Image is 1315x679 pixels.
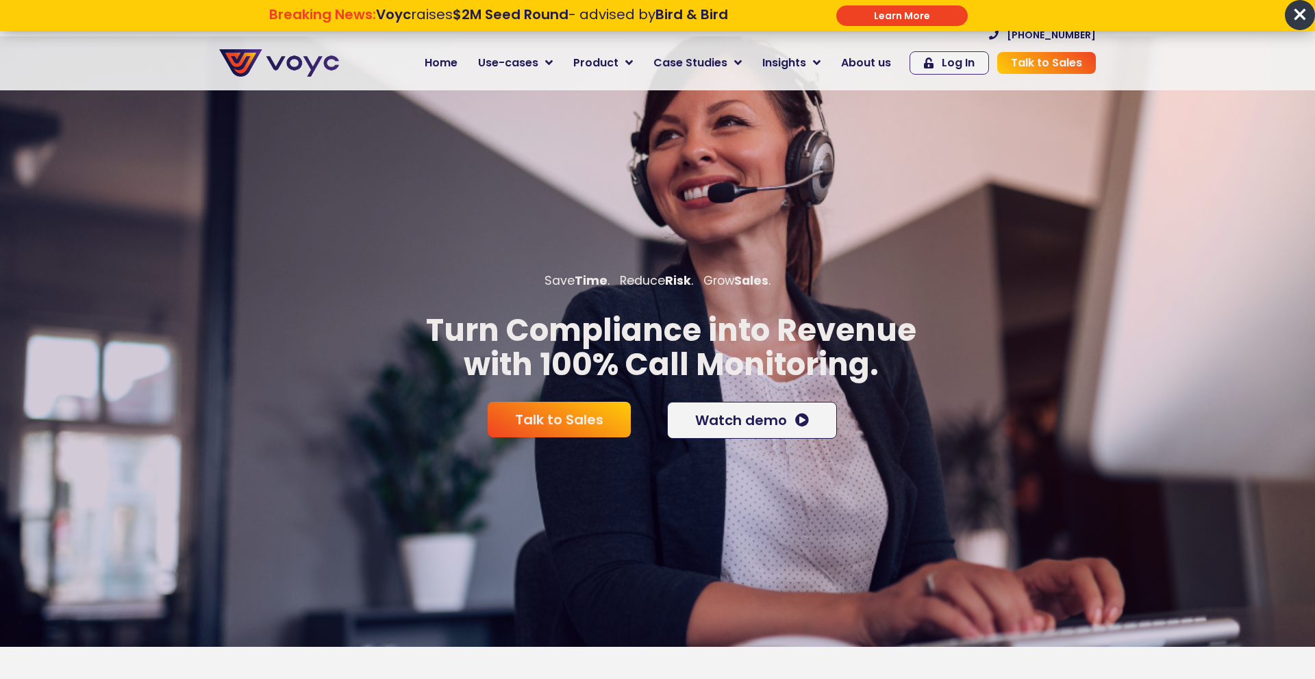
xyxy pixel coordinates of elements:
[414,49,468,77] a: Home
[468,49,563,77] a: Use-cases
[655,5,728,24] strong: Bird & Bird
[836,5,968,26] div: Submit
[989,30,1096,40] a: [PHONE_NUMBER]
[376,5,411,24] strong: Voyc
[269,5,376,24] strong: Breaking News:
[942,57,975,68] span: Log In
[734,272,768,289] b: Sales
[376,5,728,24] span: raises - advised by
[478,55,538,71] span: Use-cases
[573,55,618,71] span: Product
[653,55,727,71] span: Case Studies
[575,272,608,289] b: Time
[643,49,752,77] a: Case Studies
[665,272,691,289] b: Risk
[762,55,806,71] span: Insights
[831,49,901,77] a: About us
[453,5,568,24] strong: $2M Seed Round
[695,413,787,427] span: Watch demo
[1011,57,1082,68] span: Talk to Sales
[200,6,798,39] div: Breaking News: Voyc raises $2M Seed Round - advised by Bird & Bird
[563,49,643,77] a: Product
[910,51,989,75] a: Log In
[997,52,1096,74] a: Talk to Sales
[219,49,339,77] img: voyc-full-logo
[425,55,458,71] span: Home
[752,49,831,77] a: Insights
[841,55,891,71] span: About us
[488,402,631,437] a: Talk to Sales
[667,402,837,439] a: Watch demo
[515,413,603,426] span: Talk to Sales
[1007,30,1096,40] span: [PHONE_NUMBER]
